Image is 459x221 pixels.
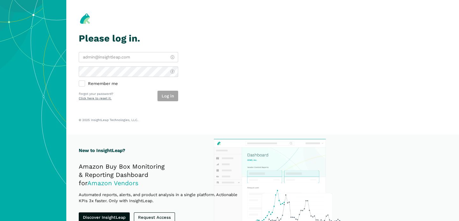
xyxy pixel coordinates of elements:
[79,81,178,87] label: Remember me
[79,33,178,44] h1: Please log in.
[79,92,113,96] p: Forgot your password?
[79,118,447,122] p: © 2025 InsightLeap Technologies, LLC.
[79,192,244,204] p: Automated reports, alerts, and product analysis in a single platform. Actionable KPIs 3x faster. ...
[79,147,244,154] h1: New to InsightLeap?
[79,96,112,100] a: Click here to reset it.
[79,52,178,63] input: admin@insightleap.com
[79,163,244,187] h2: Amazon Buy Box Monitoring & Reporting Dashboard for
[87,179,138,187] span: Amazon Vendors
